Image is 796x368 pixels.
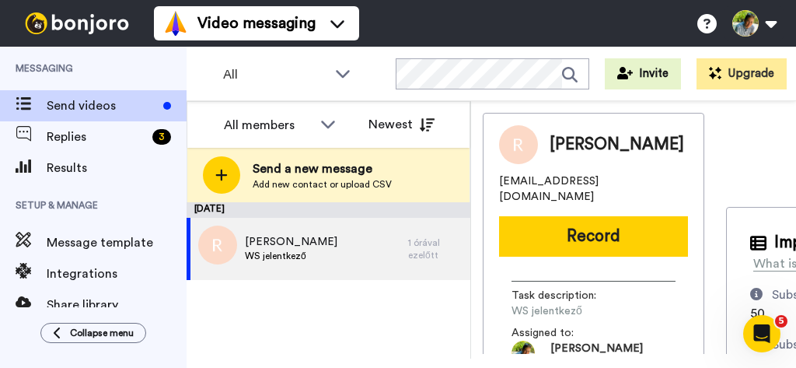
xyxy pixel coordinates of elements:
div: [DATE] [187,202,470,218]
span: All [223,65,327,84]
button: Record [499,216,688,257]
span: Integrations [47,265,187,283]
button: Invite [605,58,681,89]
img: vm-color.svg [163,11,188,36]
span: [PERSON_NAME] [245,234,337,250]
span: Replies [47,128,146,146]
span: WS jelentkező [511,303,659,319]
span: [EMAIL_ADDRESS][DOMAIN_NAME] [499,173,688,205]
span: Message template [47,233,187,252]
span: Results [47,159,187,177]
img: bj-logo-header-white.svg [19,12,135,34]
span: 50 [750,307,765,320]
button: Upgrade [696,58,787,89]
span: WS jelentkező [245,250,337,262]
span: Collapse menu [70,327,134,339]
span: 5 [775,315,787,328]
span: [PERSON_NAME] [550,341,643,364]
img: Image of Réka Káli [499,125,538,164]
div: 3 [152,129,171,145]
span: Add new contact or upload CSV [253,178,392,191]
button: Newest [357,109,446,140]
img: r.png [198,226,237,265]
img: 2ffe5d90-a79d-4935-bd01-3d0db3ebf987-1749547604.jpg [511,341,535,364]
span: Video messaging [197,12,316,34]
span: Assigned to: [511,325,620,341]
span: [PERSON_NAME] [550,133,684,156]
span: Send videos [47,96,157,115]
button: Collapse menu [40,323,146,343]
span: Task description : [511,288,620,303]
span: Send a new message [253,159,392,178]
div: All members [224,116,312,135]
iframe: Intercom live chat [743,315,780,352]
span: Share library [47,296,187,314]
div: 1 órával ezelőtt [408,237,463,261]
